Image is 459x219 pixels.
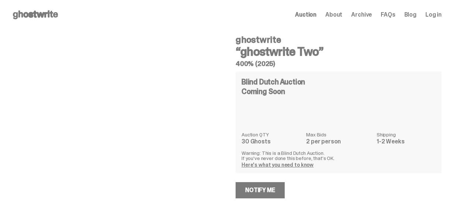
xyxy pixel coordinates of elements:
[242,150,436,161] p: Warning: This is a Blind Dutch Auction. If you’ve never done this before, that’s OK.
[242,132,302,137] dt: Auction QTY
[236,182,285,198] a: Notify Me
[236,46,442,58] h3: “ghostwrite Two”
[306,132,372,137] dt: Max Bids
[242,88,436,95] div: Coming Soon
[404,12,417,18] a: Blog
[325,12,342,18] a: About
[236,60,442,67] h5: 400% (2025)
[377,132,436,137] dt: Shipping
[242,139,302,145] dd: 30 Ghosts
[236,35,442,44] h4: ghostwrite
[306,139,372,145] dd: 2 per person
[242,161,314,168] a: Here's what you need to know
[377,139,436,145] dd: 1-2 Weeks
[295,12,316,18] a: Auction
[425,12,442,18] a: Log in
[351,12,372,18] a: Archive
[381,12,395,18] a: FAQs
[242,78,305,86] h4: Blind Dutch Auction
